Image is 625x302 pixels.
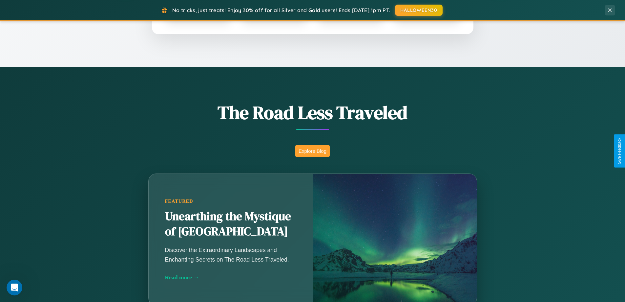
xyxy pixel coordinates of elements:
p: Discover the Extraordinary Landscapes and Enchanting Secrets on The Road Less Traveled. [165,245,296,264]
button: HALLOWEEN30 [395,5,443,16]
iframe: Intercom live chat [7,280,22,295]
button: Explore Blog [295,145,330,157]
div: Read more → [165,274,296,281]
div: Featured [165,198,296,204]
h2: Unearthing the Mystique of [GEOGRAPHIC_DATA] [165,209,296,239]
div: Give Feedback [617,138,622,164]
span: No tricks, just treats! Enjoy 30% off for all Silver and Gold users! Ends [DATE] 1pm PT. [172,7,390,13]
h1: The Road Less Traveled [116,100,510,125]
